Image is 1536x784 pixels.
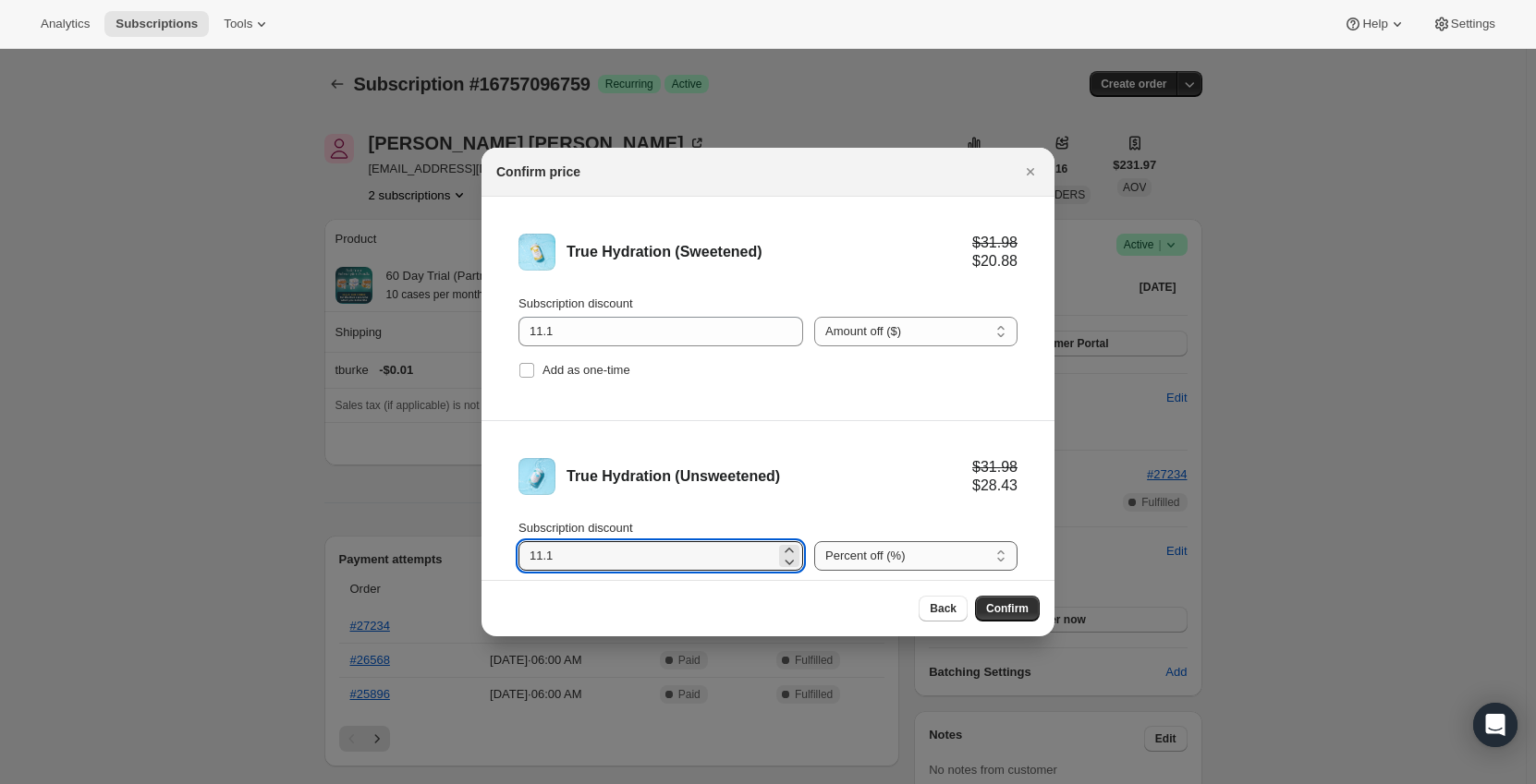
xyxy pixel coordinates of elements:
button: Back [919,596,968,621]
span: Help [1362,17,1387,31]
span: Analytics [41,17,90,31]
span: Back [930,601,957,616]
img: True Hydration (Unsweetened) [518,458,555,495]
img: True Hydration (Sweetened) [518,234,555,271]
button: Close [1018,159,1043,185]
span: Subscription discount [518,296,633,310]
div: $31.98 [972,458,1018,476]
span: Settings [1451,17,1495,31]
span: Add as one-time [542,363,630,377]
div: $20.88 [972,252,1018,271]
button: Tools [213,11,282,37]
div: Open Intercom Messenger [1473,703,1518,747]
button: Subscriptions [104,11,209,37]
div: True Hydration (Sweetened) [567,243,972,261]
div: $31.98 [972,234,1018,252]
span: Tools [224,17,252,31]
button: Settings [1421,11,1506,37]
div: True Hydration (Unsweetened) [567,467,972,486]
span: Confirm [986,601,1029,616]
span: Subscription discount [518,521,633,535]
h2: Confirm price [496,163,580,181]
button: Help [1333,11,1417,37]
button: Confirm [975,596,1040,621]
span: Subscriptions [116,17,198,31]
div: $28.43 [972,476,1018,495]
button: Analytics [30,11,101,37]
